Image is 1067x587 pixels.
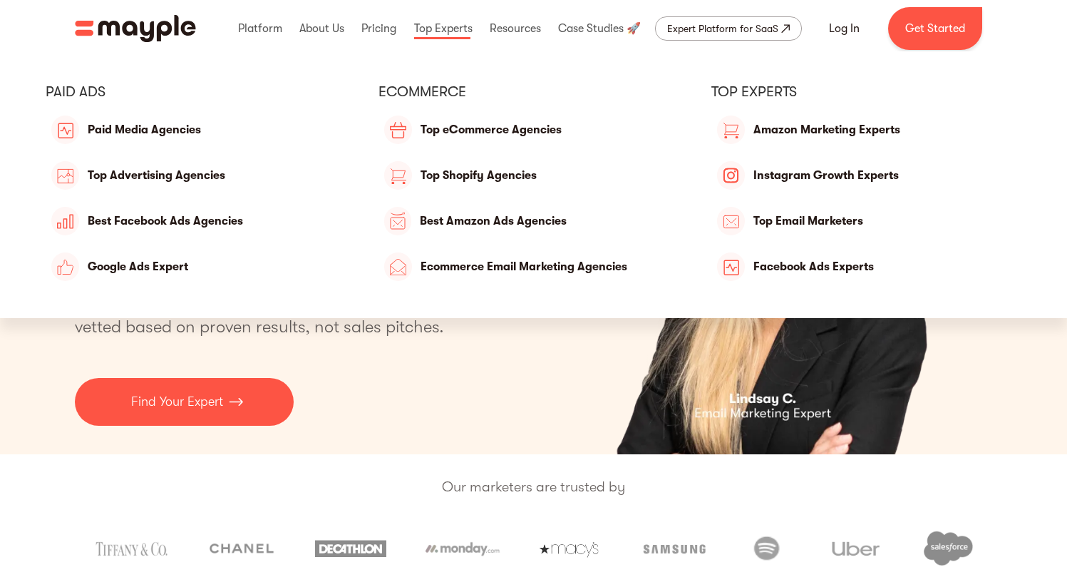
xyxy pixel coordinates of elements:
[378,83,689,101] div: eCommerce
[296,6,348,51] div: About Us
[75,378,294,426] a: Find Your Expert
[131,392,223,412] p: Find Your Expert
[75,15,196,42] a: home
[711,83,1021,101] div: Top Experts
[411,6,476,51] div: Top Experts
[888,7,982,50] a: Get Started
[667,20,778,37] div: Expert Platform for SaaS
[358,6,400,51] div: Pricing
[75,15,196,42] img: Mayple logo
[812,11,877,46] a: Log In
[234,6,286,51] div: Platform
[655,16,802,41] a: Expert Platform for SaaS
[486,6,545,51] div: Resources
[46,83,356,101] div: PAID ADS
